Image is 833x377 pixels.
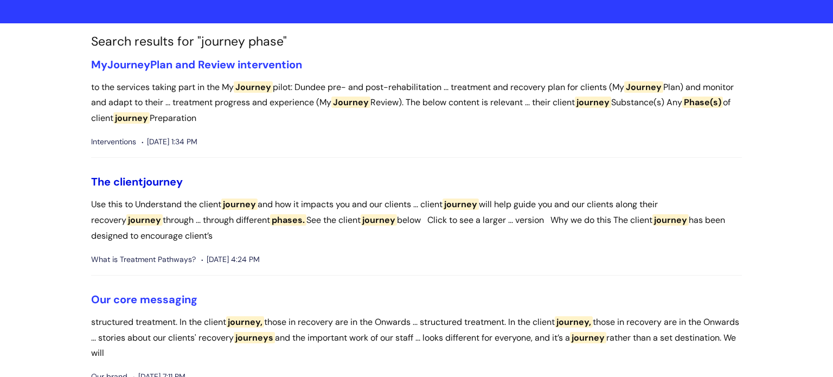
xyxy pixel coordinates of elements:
span: Journey [107,57,150,72]
span: [DATE] 1:34 PM [142,135,197,149]
span: Journey [624,81,663,93]
p: Use this to Understand the client and how it impacts you and our clients ... client will help gui... [91,197,742,244]
span: journey [652,214,689,226]
span: journey, [226,316,264,328]
a: MyJourneyPlan and Review intervention [91,57,302,72]
span: Journey [331,97,370,108]
span: Phase(s) [682,97,723,108]
span: journey [443,199,479,210]
span: journeys [234,332,275,343]
span: journey, [555,316,593,328]
span: journey [113,112,150,124]
span: journey [570,332,606,343]
a: Our core messaging [91,292,197,306]
span: journey [126,214,163,226]
span: Journey [234,81,273,93]
a: The clientjourney [91,175,183,189]
p: to the services taking part in the My pilot: Dundee pre- and post-rehabilitation ... treatment an... [91,80,742,126]
span: journey [361,214,397,226]
span: What is Treatment Pathways? [91,253,196,266]
span: journey [221,199,258,210]
span: Interventions [91,135,136,149]
span: [DATE] 4:24 PM [201,253,260,266]
span: journey [143,175,183,189]
span: phases. [270,214,306,226]
h1: Search results for "journey phase" [91,34,742,49]
span: journey [575,97,611,108]
p: structured treatment. In the client those in recovery are in the Onwards ... structured treatment... [91,315,742,361]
